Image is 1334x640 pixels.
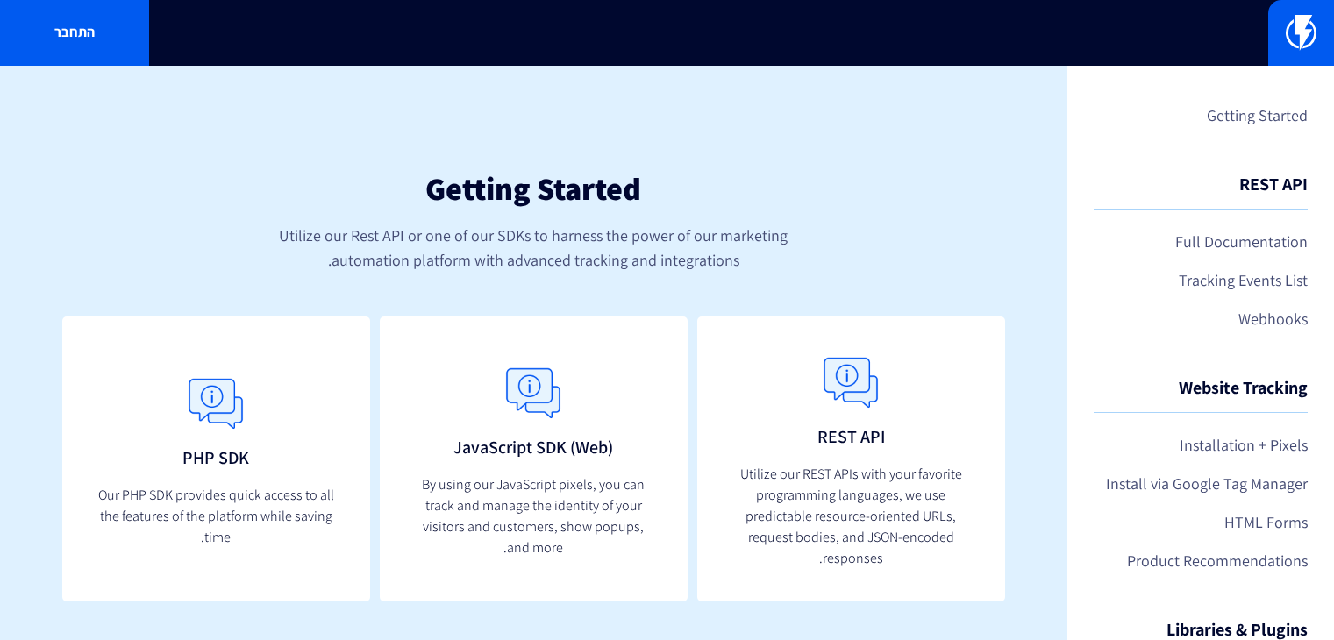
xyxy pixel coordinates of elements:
img: General.png [181,369,251,439]
a: Webhooks [1094,304,1308,334]
h3: JavaScript SDK (Web) [453,437,613,457]
h4: REST API [1094,174,1308,210]
h3: PHP SDK [182,448,249,467]
a: Install via Google Tag Manager [1094,469,1308,499]
p: By using our JavaScript pixels, you can track and manage the identity of your visitors and custom... [411,474,655,558]
h3: REST API [817,427,885,446]
a: Tracking Events List [1094,266,1308,295]
a: REST API Utilize our REST APIs with your favorite programming languages, we use predictable resou... [697,316,1005,601]
a: PHP SDK Our PHP SDK provides quick access to all the features of the platform while saving time. [62,316,370,601]
p: Utilize our REST APIs with your favorite programming languages, we use predictable resource-orien... [729,464,973,569]
a: Product Recommendations [1094,546,1308,576]
img: General.png [498,359,568,429]
a: Getting Started [1094,101,1308,131]
a: Installation + Pixels [1094,430,1308,460]
p: Our PHP SDK provides quick access to all the features of the platform while saving time. [95,485,339,548]
a: HTML Forms [1094,508,1308,537]
a: JavaScript SDK (Web) By using our JavaScript pixels, you can track and manage the identity of you... [380,316,688,601]
h1: Getting Started [105,171,962,206]
a: Full Documentation [1094,227,1308,257]
img: General.png [816,348,886,418]
p: Utilize our Rest API or one of our SDKs to harness the power of our marketing automation platform... [276,224,790,273]
h4: Website Tracking [1094,378,1308,413]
